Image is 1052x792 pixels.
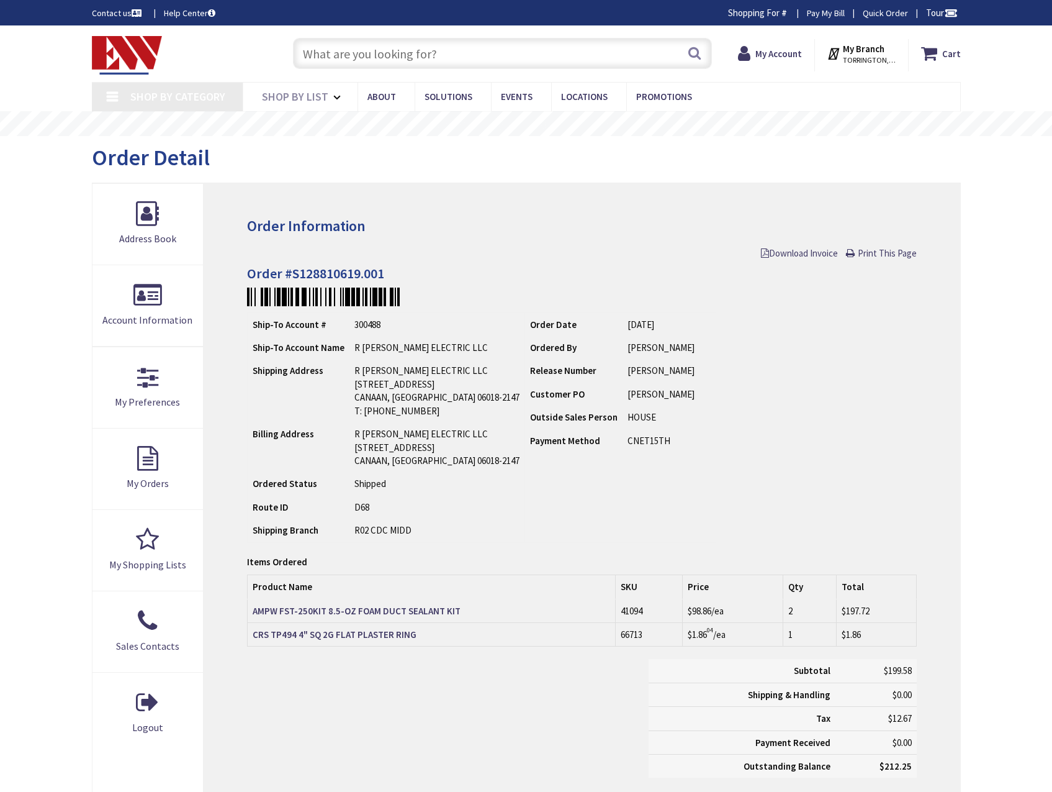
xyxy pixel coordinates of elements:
[788,605,793,617] span: 2
[92,429,204,509] a: My Orders
[744,760,830,772] strong: Outstanding Balance
[293,38,712,69] input: What are you looking for?
[707,626,713,634] sup: 04
[623,313,716,336] td: [DATE]
[367,91,396,102] span: About
[501,91,533,102] span: Events
[92,347,204,428] a: My Preferences
[649,731,835,754] th: Payment Received
[682,575,783,599] th: Price
[164,7,215,19] a: Help Center
[253,342,344,353] strong: Ship-To Account Name
[892,737,912,749] span: $0.00
[842,629,861,640] span: $1.86
[247,556,307,568] strong: Items Ordered
[253,428,314,440] strong: Billing Address
[682,599,783,623] td: /ea
[827,42,896,65] div: My Branch TORRINGTON, [GEOGRAPHIC_DATA]
[349,496,524,519] td: D68
[349,519,524,542] td: R02 CDC MIDD
[354,427,519,467] div: R [PERSON_NAME] ELECTRIC LLC [STREET_ADDRESS] CANAAN, [GEOGRAPHIC_DATA] 06018-2147
[253,605,461,617] strong: AMPW FST-250KIT 8.5-OZ FOAM DUCT SEALANT KIT
[761,247,838,259] span: Download Invoice
[262,89,328,104] span: Shop By List
[253,319,326,330] strong: Ship-To Account #
[92,184,204,265] a: Address Book
[926,7,958,19] span: Tour
[781,7,787,19] strong: #
[92,510,204,591] a: My Shopping Lists
[682,622,783,646] td: /ea
[127,477,169,489] span: My Orders
[649,659,835,683] th: Subtotal
[413,117,641,131] rs-layer: Free Same Day Pickup at 19 Locations
[561,91,608,102] span: Locations
[253,629,416,640] strong: CRS TP494 4" SQ 2G FLAT PLASTER RING
[530,365,596,376] strong: Release Number
[349,313,524,336] td: 300488
[688,629,713,640] span: $1.86
[627,434,711,447] li: CNET15TH
[842,605,870,617] span: $197.72
[92,673,204,753] a: Logout
[102,314,192,326] span: Account Information
[530,435,600,447] strong: Payment Method
[109,558,186,571] span: My Shopping Lists
[92,591,204,672] a: Sales Contacts
[253,604,461,617] a: AMPW FST-250KIT 8.5-OZ FOAM DUCT SEALANT KIT
[649,707,835,731] th: Tax
[248,575,616,599] th: Product Name
[738,42,802,65] a: My Account
[846,247,917,260] a: Print This Page
[92,36,163,75] img: Electrical Wholesalers, Inc.
[349,336,524,359] td: R [PERSON_NAME] ELECTRIC LLC
[530,411,618,423] strong: Outside Sales Person
[425,91,472,102] span: Solutions
[132,721,163,734] span: Logout
[892,689,912,701] span: $0.00
[247,288,400,306] img: OfPH+PD9ufPM3+2YRiVH5UflR+08gCda9tgXascHgAAAABJRU5ErkJggg==
[253,365,323,376] strong: Shipping Address
[761,247,838,260] a: Download Invoice
[92,7,144,19] a: Contact us
[843,43,884,55] strong: My Branch
[649,683,835,706] th: Shipping & Handling
[253,524,318,536] strong: Shipping Branch
[884,665,912,676] span: $199.58
[921,42,961,65] a: Cart
[688,605,711,617] span: $98.86
[115,396,180,408] span: My Preferences
[843,55,896,65] span: TORRINGTON, [GEOGRAPHIC_DATA]
[863,7,908,19] a: Quick Order
[247,218,916,234] h3: Order Information
[879,760,912,772] span: $212.25
[728,7,780,19] span: Shopping For
[755,48,802,60] strong: My Account
[615,575,682,599] th: SKU
[788,629,793,640] span: 1
[530,388,585,400] strong: Customer PO
[888,712,912,724] span: $12.67
[349,472,524,495] td: Shipped
[116,640,179,652] span: Sales Contacts
[530,319,577,330] strong: Order Date
[807,7,845,19] a: Pay My Bill
[92,145,210,170] h1: Order Detail
[623,406,716,429] td: HOUSE
[636,91,692,102] span: Promotions
[247,266,916,281] h4: Order #S128810619.001
[623,383,716,406] td: [PERSON_NAME]
[253,478,317,489] strong: Ordered Status
[92,265,204,346] a: Account Information
[623,359,716,382] td: [PERSON_NAME]
[253,501,289,513] strong: Route ID
[615,599,682,623] td: 41094
[623,336,716,359] td: [PERSON_NAME]
[858,247,917,259] span: Print This Page
[119,232,176,245] span: Address Book
[836,575,916,599] th: Total
[615,622,682,646] td: 66713
[530,342,577,353] strong: Ordered By
[354,364,519,417] div: R [PERSON_NAME] ELECTRIC LLC [STREET_ADDRESS] CANAAN, [GEOGRAPHIC_DATA] 06018-2147 T: [PHONE_NUMBER]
